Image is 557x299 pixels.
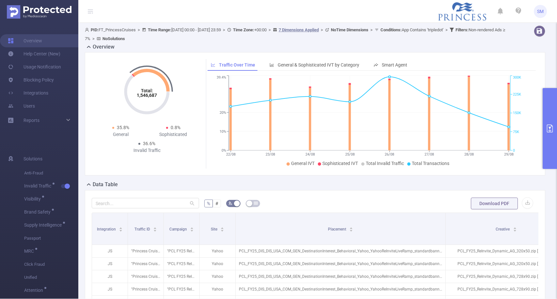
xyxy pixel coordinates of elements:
span: SM [537,5,544,18]
span: Traffic ID [134,227,151,232]
span: Supply Intelligence [24,223,64,227]
h2: Data Table [93,181,118,188]
tspan: 225K [513,92,521,97]
span: > [136,27,142,32]
div: Sort [153,226,157,230]
b: Time Zone: [233,27,254,32]
tspan: 28/08 [464,152,474,157]
a: Integrations [8,86,48,99]
tspan: 22/08 [226,152,236,157]
span: Smart Agent [382,62,407,67]
b: PID: [91,27,99,32]
tspan: 150K [513,111,521,115]
span: # [215,201,218,206]
p: JS [92,283,128,295]
i: icon: bg-colors [228,201,232,205]
a: Users [8,99,35,112]
i: icon: caret-up [349,226,353,228]
span: Total Transactions [412,161,449,166]
tspan: 29/08 [504,152,514,157]
span: General IVT [291,161,315,166]
span: > [90,36,97,41]
p: PCL_FY25_DIS_DIS_USA_COM_GEN_DestinationInterest_Behavioral_Yahoo_YahooReInviteLiveRamp_standardb... [236,258,445,270]
span: App Contains 'tripledot' [380,27,443,32]
span: 36.6% [143,141,155,146]
div: Sophisticated [147,131,199,138]
tspan: Total: [141,88,153,93]
tspan: 0 [513,148,515,153]
div: General [94,131,147,138]
span: % [207,201,210,206]
b: Conditions : [380,27,402,32]
input: Search... [92,198,199,208]
p: "Princess Cruises_PHD" [8807] [128,270,163,283]
i: icon: table [254,201,258,205]
a: Usage Notification [8,60,61,73]
tspan: 27/08 [425,152,434,157]
tspan: 20% [220,111,226,115]
i: icon: caret-up [190,226,194,228]
h2: Overview [93,43,115,51]
p: "PCL FY25 ReInvite" [284608] [164,245,199,257]
div: Invalid Traffic [121,147,173,154]
b: No Time Dimensions [331,27,368,32]
p: "PCL FY25 ReInvite" [284608] [164,258,199,270]
span: > [319,27,325,32]
span: General & Sophisticated IVT by Category [278,62,359,67]
span: Visibility [24,197,43,201]
tspan: 1,546,687 [137,93,157,98]
span: FT_PrincessCruises [DATE] 00:00 - [DATE] 23:59 +00:00 [85,27,505,41]
i: icon: caret-up [513,226,517,228]
span: Reports [23,118,39,123]
span: Unified [24,271,78,284]
p: JS [92,258,128,270]
tspan: 300K [513,76,521,80]
span: > [368,27,375,32]
tspan: 10% [220,129,226,134]
p: PCL_FY25_DIS_DIS_USA_COM_GEN_DestinationInterest_Behavioral_Yahoo_YahooReInviteLiveRamp_standardb... [236,283,445,295]
tspan: 24/08 [305,152,315,157]
img: Protected Media [7,5,71,19]
i: icon: caret-down [153,229,157,231]
span: Total Invalid Traffic [366,161,404,166]
tspan: 23/08 [266,152,275,157]
span: Sophisticated IVT [322,161,358,166]
span: > [443,27,450,32]
tspan: 0% [222,148,226,153]
p: Yahoo [200,270,235,283]
p: Yahoo [200,258,235,270]
p: Yahoo [200,245,235,257]
div: Sort [513,226,517,230]
i: icon: user [85,28,91,32]
p: "Princess Cruises_PHD" [8807] [128,283,163,295]
button: Download PDF [471,198,518,209]
span: Attention [24,288,45,292]
a: Help Center (New) [8,47,60,60]
span: Invalid Traffic [24,184,54,188]
i: icon: bar-chart [270,63,274,67]
p: "PCL FY25 ReInvite" [284608] [164,283,199,295]
a: Blocking Policy [8,73,54,86]
p: "Princess Cruises_PHD" [8807] [128,258,163,270]
span: Traffic Over Time [219,62,255,67]
span: Passport [24,232,78,245]
i: icon: caret-down [119,229,123,231]
span: > [221,27,227,32]
div: Sort [190,226,194,230]
span: Anti-Fraud [24,167,78,180]
tspan: 26/08 [385,152,395,157]
p: PCL_FY25_DIS_DIS_USA_COM_GEN_DestinationInterest_Behavioral_Yahoo_YahooReInviteLiveRamp_standardb... [236,245,445,257]
i: icon: caret-down [349,229,353,231]
tspan: 39.4% [217,76,226,80]
span: 35.8% [117,125,129,130]
span: > [267,27,273,32]
i: icon: caret-up [153,226,157,228]
span: Click Fraud [24,258,78,271]
p: "PCL FY25 ReInvite" [284608] [164,270,199,283]
span: Integration [97,227,117,232]
i: icon: caret-up [221,226,224,228]
p: PCL_FY25_DIS_DIS_USA_COM_GEN_DestinationInterest_Behavioral_Yahoo_YahooReInviteLiveRamp_standardb... [236,270,445,283]
i: icon: caret-up [119,226,123,228]
a: Reports [23,114,39,127]
div: Sort [220,226,224,230]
